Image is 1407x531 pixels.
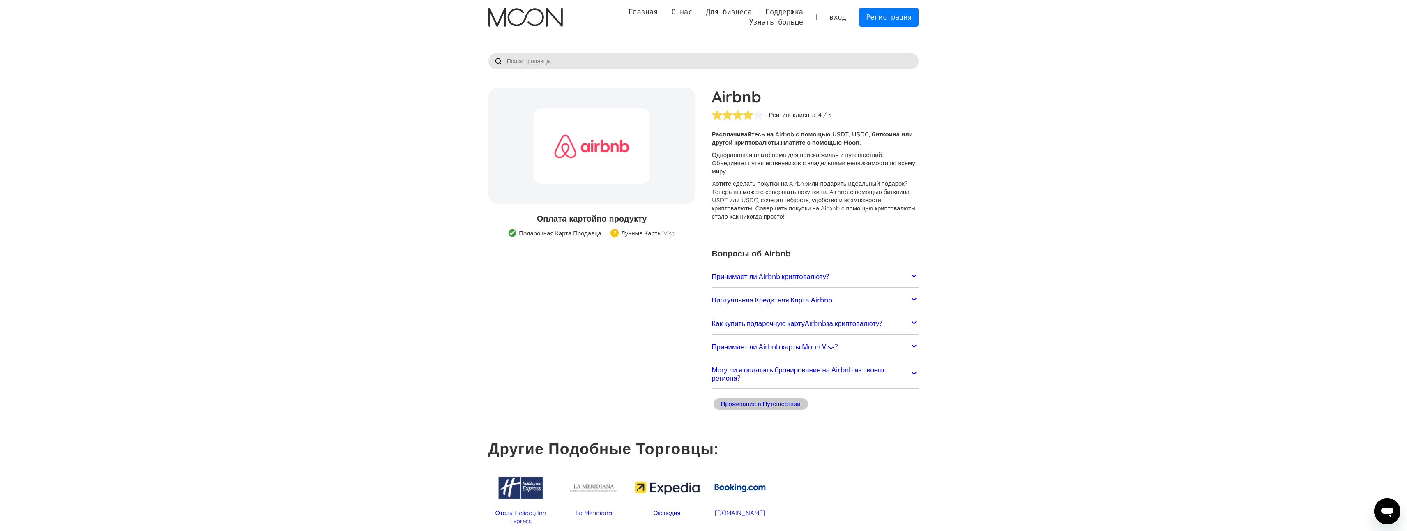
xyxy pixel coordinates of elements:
[635,509,700,517] div: Экспедия
[859,8,919,26] a: Регистрация
[712,272,829,281] h2: Принимает ли Airbnb криптовалюту?
[712,315,919,332] a: Как купить подарочную картуAirbnbза криптовалюту?
[765,111,817,119] div: - Рейтинг клиента:
[712,151,919,175] p: Одноранговая платформа для поиска жилья и путешествий. Объединяет путешественников с владельцами ...
[712,291,919,309] a: Виртуальная Кредитная Карта Airbnb
[488,467,553,526] a: Отель Holiday Inn Express
[712,366,910,382] h2: Могу ли я оплатить бронирование на Airbnb из своего региона?
[712,397,810,413] a: Проживание в Путешествии
[708,509,773,517] div: [DOMAIN_NAME]
[712,247,919,260] h3: Вопросы об Airbnb
[621,229,675,238] div: Лунные Карты Visa
[712,339,919,356] a: Принимает ли Airbnb карты Moon Visa?
[712,88,919,106] h1: Airbnb
[708,467,773,517] a: [DOMAIN_NAME]
[818,111,822,119] div: 4
[749,17,803,28] div: Узнать больше
[759,7,810,17] div: Поддержка
[562,509,626,517] div: La Meridiana
[712,343,838,351] h2: Принимает ли Airbnb карты Moon Visa?
[706,7,752,17] div: Для бизнеса
[519,229,601,238] div: Подарочная Карта Продавца
[488,212,695,225] h3: Оплата картой
[712,268,919,285] a: Принимает ли Airbnb криптовалюту?
[712,319,882,328] h2: Как купить подарочную карту за криптовалюту?
[622,7,664,17] a: Главная
[488,509,553,525] div: Отель Holiday Inn Express
[596,213,647,224] span: по продукту
[488,8,563,27] img: Логотип Луны
[488,439,719,458] strong: Другие Подобные Торговцы:
[822,8,853,26] a: вход
[766,7,803,17] div: Поддержка
[712,362,919,386] a: Могу ли я оплатить бронирование на Airbnb из своего региона?
[742,17,810,28] div: Узнать больше
[635,467,700,517] a: Экспедия
[721,400,801,408] div: Проживание в Путешествии
[665,7,699,17] div: О нас
[781,139,861,146] strong: Платите с помощью Moon.
[823,111,831,119] div: / 5
[712,180,919,221] p: Хотите сделать покупки на Airbnb ? Теперь вы можете совершать покупки на Airbnb с помощью биткоин...
[672,7,693,17] div: О нас
[805,319,826,328] span: Airbnb
[562,467,626,517] a: La Meridiana
[712,296,832,304] h2: Виртуальная Кредитная Карта Airbnb
[488,8,563,27] a: Главная
[488,53,919,69] input: Поиск продавца ...
[1374,498,1400,524] iframe: Кнопка запуска окна обмена сообщениями
[699,7,759,17] div: Для бизнеса
[808,180,905,187] span: или подарить идеальный подарок
[712,130,919,147] p: Расплачивайтесь на Airbnb с помощью USDT, USDC, биткоина или другой криптовалюты.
